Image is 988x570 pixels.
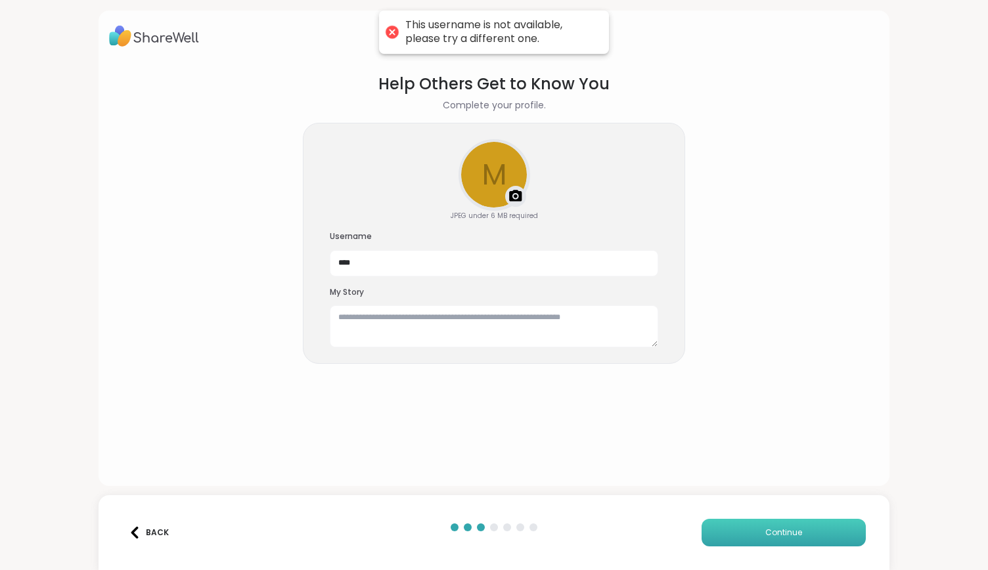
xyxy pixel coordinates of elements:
h2: Complete your profile. [443,99,546,112]
h3: Username [330,231,658,242]
div: JPEG under 6 MB required [451,211,538,221]
span: Continue [765,527,802,538]
button: Back [122,519,175,546]
img: ShareWell Logo [109,21,199,51]
div: Back [129,527,169,538]
h3: My Story [330,287,658,298]
div: This username is not available, please try a different one. [405,18,596,46]
h1: Help Others Get to Know You [378,72,610,96]
button: Continue [702,519,866,546]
